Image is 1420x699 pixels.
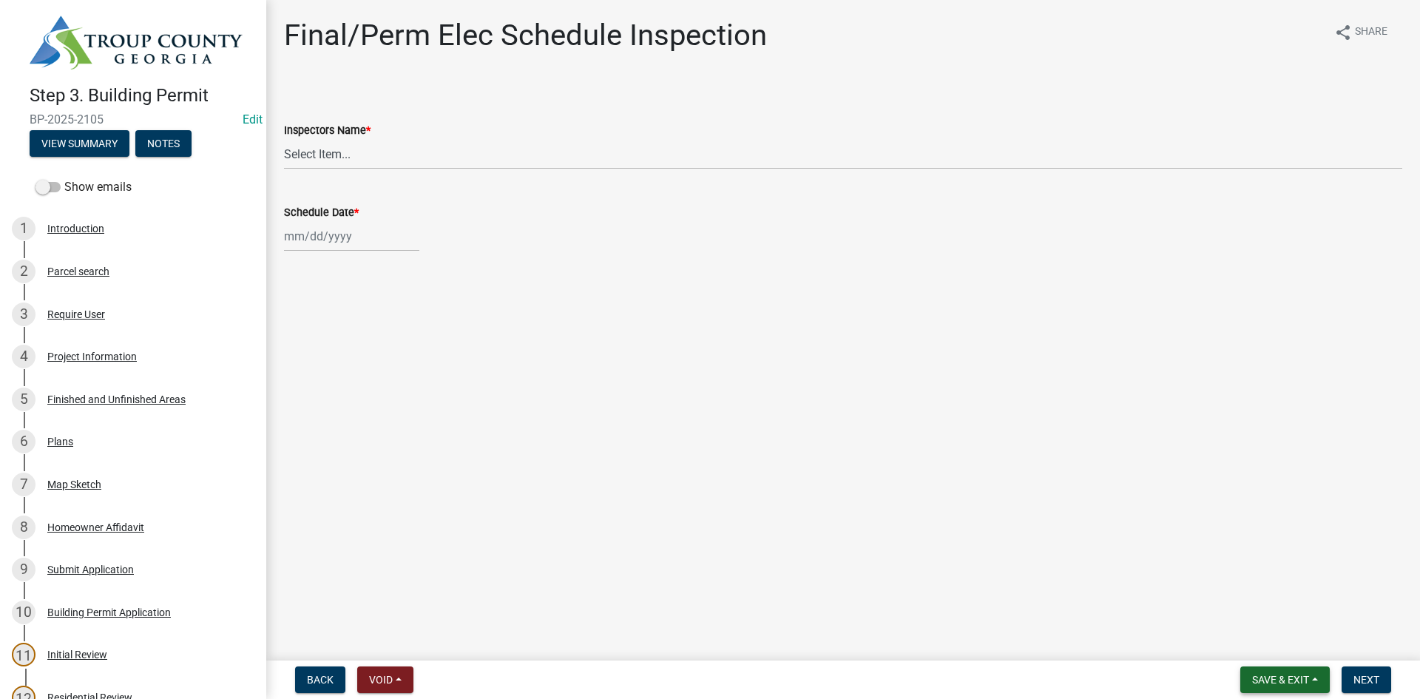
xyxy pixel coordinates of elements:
[1252,674,1309,686] span: Save & Exit
[12,430,35,453] div: 6
[1240,666,1330,693] button: Save & Exit
[12,601,35,624] div: 10
[30,85,254,107] h4: Step 3. Building Permit
[12,643,35,666] div: 11
[284,208,359,218] label: Schedule Date
[243,112,263,126] a: Edit
[47,394,186,405] div: Finished and Unfinished Areas
[47,607,171,618] div: Building Permit Application
[243,112,263,126] wm-modal-confirm: Edit Application Number
[47,223,104,234] div: Introduction
[12,558,35,581] div: 9
[47,479,101,490] div: Map Sketch
[1322,18,1399,47] button: shareShare
[47,309,105,320] div: Require User
[1353,674,1379,686] span: Next
[47,522,144,533] div: Homeowner Affidavit
[295,666,345,693] button: Back
[35,178,132,196] label: Show emails
[47,266,109,277] div: Parcel search
[12,217,35,240] div: 1
[12,516,35,539] div: 8
[47,436,73,447] div: Plans
[284,221,419,251] input: mm/dd/yyyy
[47,564,134,575] div: Submit Application
[12,303,35,326] div: 3
[284,18,767,53] h1: Final/Perm Elec Schedule Inspection
[12,388,35,411] div: 5
[307,674,334,686] span: Back
[369,674,393,686] span: Void
[30,130,129,157] button: View Summary
[135,138,192,150] wm-modal-confirm: Notes
[47,351,137,362] div: Project Information
[357,666,413,693] button: Void
[30,112,237,126] span: BP-2025-2105
[12,260,35,283] div: 2
[12,473,35,496] div: 7
[47,649,107,660] div: Initial Review
[135,130,192,157] button: Notes
[1355,24,1387,41] span: Share
[12,345,35,368] div: 4
[284,126,371,136] label: Inspectors Name
[1342,666,1391,693] button: Next
[30,16,243,70] img: Troup County, Georgia
[1334,24,1352,41] i: share
[30,138,129,150] wm-modal-confirm: Summary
